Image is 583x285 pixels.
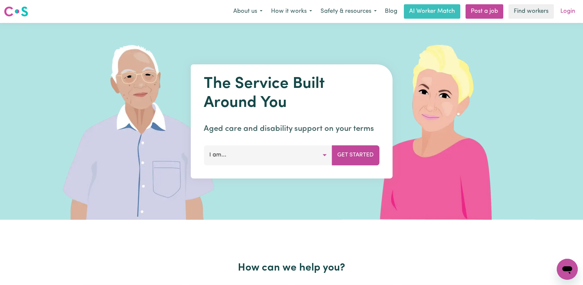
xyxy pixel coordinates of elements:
[466,4,503,19] a: Post a job
[267,5,316,18] button: How it works
[79,262,504,274] h2: How can we help you?
[557,259,578,280] iframe: Button to launch messaging window
[4,4,28,19] a: Careseekers logo
[404,4,460,19] a: AI Worker Match
[4,6,28,17] img: Careseekers logo
[332,145,379,165] button: Get Started
[229,5,267,18] button: About us
[204,123,379,135] p: Aged care and disability support on your terms
[556,4,579,19] a: Login
[316,5,381,18] button: Safety & resources
[381,4,401,19] a: Blog
[204,145,332,165] button: I am...
[204,75,379,112] h1: The Service Built Around You
[509,4,554,19] a: Find workers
